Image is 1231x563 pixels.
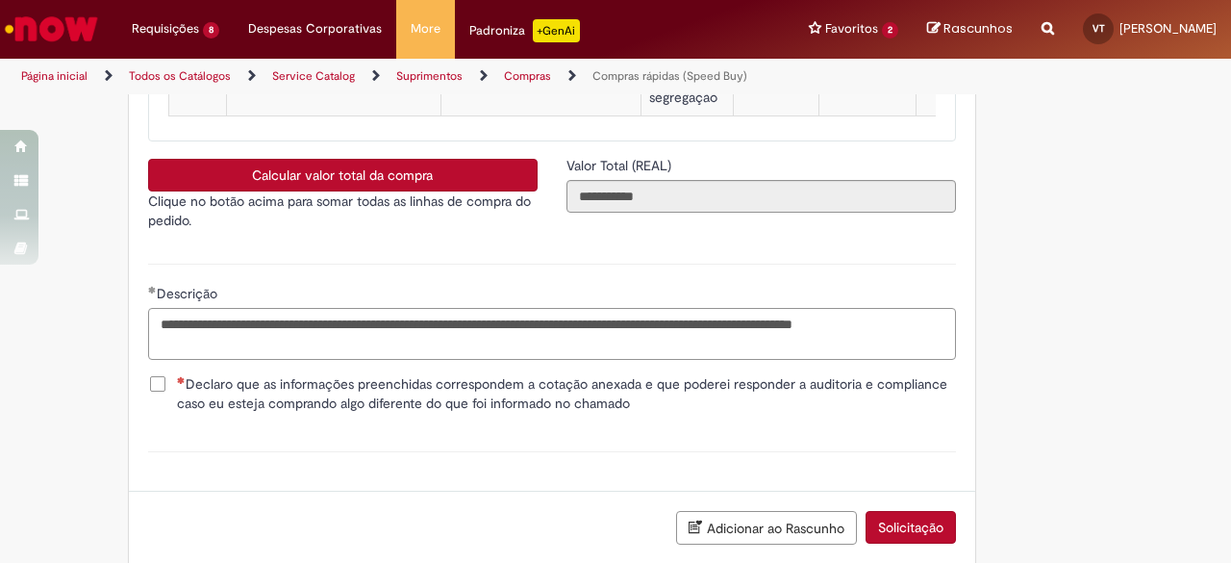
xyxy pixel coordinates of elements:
span: Favoritos [825,19,878,38]
label: Somente leitura - Valor Total (REAL) [566,156,675,175]
a: Todos os Catálogos [129,68,231,84]
a: Rascunhos [927,20,1013,38]
img: ServiceNow [2,10,101,48]
a: Service Catalog [272,68,355,84]
span: Declaro que as informações preenchidas correspondem a cotação anexada e que poderei responder a a... [177,374,956,413]
span: Necessários [177,376,186,384]
span: Rascunhos [943,19,1013,38]
ul: Trilhas de página [14,59,806,94]
span: More [411,19,440,38]
a: Compras rápidas (Speed Buy) [592,68,747,84]
span: 2 [882,22,898,38]
textarea: Descrição [148,308,956,359]
span: Requisições [132,19,199,38]
input: Valor Total (REAL) [566,180,956,213]
a: Compras [504,68,551,84]
span: Somente leitura - Valor Total (REAL) [566,157,675,174]
span: Despesas Corporativas [248,19,382,38]
a: Suprimentos [396,68,463,84]
span: Descrição [157,285,221,302]
span: [PERSON_NAME] [1119,20,1217,37]
div: Padroniza [469,19,580,42]
p: Clique no botão acima para somar todas as linhas de compra do pedido. [148,192,538,230]
p: +GenAi [533,19,580,42]
a: Página inicial [21,68,88,84]
span: 8 [203,22,219,38]
button: Solicitação [866,511,956,544]
span: Obrigatório Preenchido [148,286,157,294]
button: Adicionar ao Rascunho [676,511,857,545]
span: VT [1093,22,1105,35]
button: Calcular valor total da compra [148,159,538,192]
